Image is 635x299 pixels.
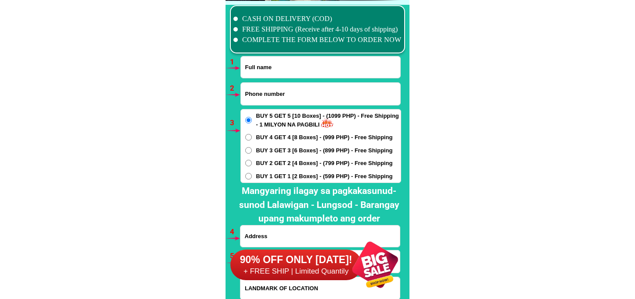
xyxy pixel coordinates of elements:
h6: 3 [230,117,240,129]
h6: + FREE SHIP | Limited Quantily [230,267,362,276]
li: FREE SHIPPING (Receive after 4-10 days of shipping) [233,24,402,35]
input: BUY 1 GET 1 [2 Boxes] - (599 PHP) - Free Shipping [245,173,252,179]
span: BUY 3 GET 3 [6 Boxes] - (899 PHP) - Free Shipping [256,146,393,155]
h6: 4 [230,226,240,238]
input: BUY 2 GET 2 [4 Boxes] - (799 PHP) - Free Shipping [245,160,252,166]
h6: 2 [230,83,240,94]
h6: 1 [230,56,240,68]
li: CASH ON DELIVERY (COD) [233,14,402,24]
input: Input phone_number [241,83,400,105]
input: BUY 4 GET 4 [8 Boxes] - (999 PHP) - Free Shipping [245,134,252,141]
h2: Mangyaring ilagay sa pagkakasunud-sunod Lalawigan - Lungsod - Barangay upang makumpleto ang order [233,184,406,226]
input: Input full_name [241,56,400,78]
input: BUY 3 GET 3 [6 Boxes] - (899 PHP) - Free Shipping [245,147,252,154]
h6: 5 [230,250,240,262]
h6: 90% OFF ONLY [DATE]! [230,253,362,267]
span: BUY 5 GET 5 [10 Boxes] - (1099 PHP) - Free Shipping - 1 MILYON NA PAGBILI [256,112,401,129]
input: BUY 5 GET 5 [10 Boxes] - (1099 PHP) - Free Shipping - 1 MILYON NA PAGBILI [245,117,252,123]
span: BUY 4 GET 4 [8 Boxes] - (999 PHP) - Free Shipping [256,133,393,142]
li: COMPLETE THE FORM BELOW TO ORDER NOW [233,35,402,45]
span: BUY 2 GET 2 [4 Boxes] - (799 PHP) - Free Shipping [256,159,393,168]
span: BUY 1 GET 1 [2 Boxes] - (599 PHP) - Free Shipping [256,172,393,181]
